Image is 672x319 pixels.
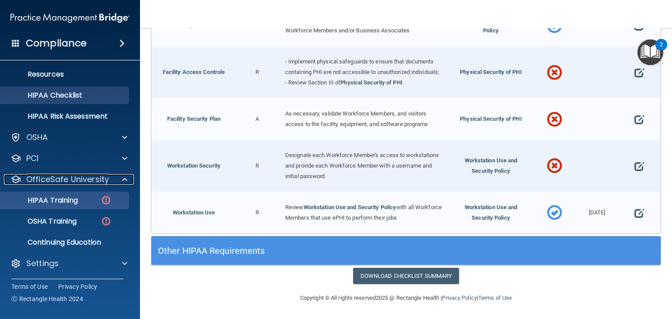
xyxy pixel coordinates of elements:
p: HIPAA Checklist [6,91,125,100]
p: PCI [26,153,38,164]
a: Workstation Use and Security Policy [304,204,396,210]
span: - Implement physical safeguards to ensure that documents containing PHI are not accessible to una... [285,58,439,75]
a: Settings [10,258,127,269]
p: Continuing Education [6,238,125,247]
img: PMB logo [10,9,129,27]
img: danger-circle.6113f641.png [101,216,112,227]
div: R [236,46,279,98]
div: A [236,98,279,140]
a: Privacy Policy [58,282,98,291]
p: Settings [26,258,59,269]
a: Terms of Use [11,282,48,291]
span: Physical Security of PHI [460,69,521,75]
a: Facility Security Plan [167,116,220,122]
span: Workstation Use and Security Policy [465,204,518,221]
p: OSHA [26,132,48,143]
span: with all Workforce Members that use ePHI to perform their jobs [285,204,442,221]
h4: Compliance [26,37,87,49]
span: Workstation Use and Security Policy [465,157,518,174]
span: - Review Section III of [285,79,340,86]
img: danger-circle.6113f641.png [101,195,112,206]
button: Open Resource Center, 2 new notifications [637,39,663,65]
a: Facility Access Controls [163,69,225,75]
a: Physical Security of PHI [340,79,402,86]
span: As necessary, validate Workforce Members, and visitors access to the facility, equipment, and sof... [285,110,428,127]
span: Physical Security of PHI [460,116,521,122]
a: Download Checklist Summary [353,268,459,284]
div: R [236,192,279,233]
div: Copyright © All rights reserved 2025 @ Rectangle Health | | [246,284,566,312]
div: R [236,140,279,192]
h5: Other HIPAA Requirements [158,246,527,256]
span: Designate each Workforce Member's access to workstations and provide each Workforce Member with a... [285,152,439,179]
a: Workstation Security [167,162,220,169]
a: OSHA [10,132,127,143]
p: HIPAA Risk Assessment [6,112,125,121]
div: [DATE] [576,192,618,233]
a: OfficeSafe University [10,174,127,185]
span: Review [285,204,304,210]
a: PCI [10,153,127,164]
a: Privacy Policy [442,294,476,301]
a: Terms of Use [478,294,512,301]
div: 2 [660,45,663,56]
p: Resources [6,70,125,79]
a: Workstation Use [173,209,215,216]
p: HIPAA Training [6,196,78,205]
span: Ⓒ Rectangle Health 2024 [11,294,83,303]
p: OSHA Training [6,217,77,226]
p: OfficeSafe University [26,174,109,185]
